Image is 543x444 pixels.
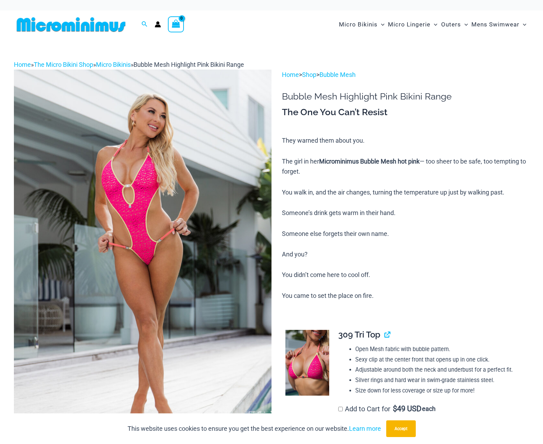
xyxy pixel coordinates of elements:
[355,355,524,365] li: Sexy clip at the center front that opens up in one click.
[338,405,436,413] label: Add to Cart for
[355,375,524,386] li: Silver rings and hard wear in swim-grade stainless steel.
[319,158,420,165] b: Microminimus Bubble Mesh hot pink
[285,330,329,396] img: Bubble Mesh Highlight Pink 309 Top
[393,405,421,412] span: 49 USD
[282,70,529,80] p: > >
[302,71,316,78] a: Shop
[155,21,161,27] a: Account icon link
[34,61,93,68] a: The Micro Bikini Shop
[168,16,184,32] a: View Shopping Cart, empty
[336,13,529,36] nav: Site Navigation
[422,405,436,412] span: each
[378,16,384,33] span: Menu Toggle
[470,14,528,35] a: Mens SwimwearMenu ToggleMenu Toggle
[471,16,519,33] span: Mens Swimwear
[14,17,128,32] img: MM SHOP LOGO FLAT
[461,16,468,33] span: Menu Toggle
[133,61,244,68] span: Bubble Mesh Highlight Pink Bikini Range
[441,16,461,33] span: Outers
[282,71,299,78] a: Home
[349,425,381,432] a: Learn more
[14,61,31,68] a: Home
[128,423,381,434] p: This website uses cookies to ensure you get the best experience on our website.
[282,106,529,118] h3: The One You Can’t Resist
[282,91,529,102] h1: Bubble Mesh Highlight Pink Bikini Range
[388,16,430,33] span: Micro Lingerie
[338,407,343,411] input: Add to Cart for$49 USD each
[14,61,244,68] span: » » »
[339,16,378,33] span: Micro Bikinis
[355,344,524,355] li: Open Mesh fabric with bubble pattern.
[386,14,439,35] a: Micro LingerieMenu ToggleMenu Toggle
[355,365,524,375] li: Adjustable around both the neck and underbust for a perfect fit.
[519,16,526,33] span: Menu Toggle
[337,14,386,35] a: Micro BikinisMenu ToggleMenu Toggle
[141,20,148,29] a: Search icon link
[338,330,380,340] span: 309 Tri Top
[355,386,524,396] li: Size down for less coverage or size up for more!
[319,71,356,78] a: Bubble Mesh
[430,16,437,33] span: Menu Toggle
[393,404,397,413] span: $
[439,14,470,35] a: OutersMenu ToggleMenu Toggle
[282,135,529,301] p: They warned them about you. The girl in her — too sheer to be safe, too tempting to forget. You w...
[386,420,416,437] button: Accept
[96,61,131,68] a: Micro Bikinis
